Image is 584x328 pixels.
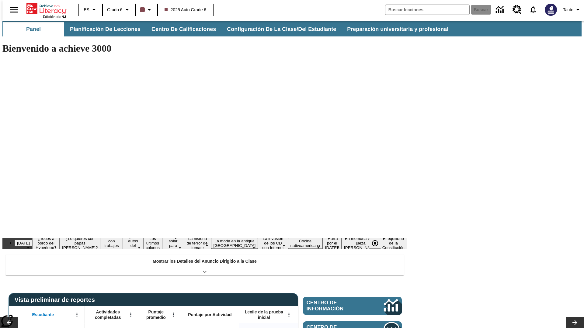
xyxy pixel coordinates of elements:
button: Carrusel de lecciones, seguir [566,317,584,328]
button: Centro de calificaciones [147,22,221,36]
button: Diapositiva 13 En memoria de la jueza O'Connor [342,235,380,251]
span: Grado 6 [107,7,123,13]
span: Puntaje promedio [141,309,171,320]
button: Diapositiva 6 Los últimos colonos [143,235,162,251]
span: Tauto [563,7,573,13]
button: El color de la clase es café oscuro. Cambiar el color de la clase. [137,4,155,15]
button: Lenguaje: ES, Selecciona un idioma [81,4,100,15]
div: Mostrar los Detalles del Anuncio Dirigido a la Clase [5,255,404,275]
button: Diapositiva 5 ¿Los autos del futuro? [123,233,143,253]
span: Vista preliminar de reportes [15,296,98,303]
button: Diapositiva 9 La moda en la antigua Roma [211,238,258,249]
button: Panel [3,22,64,36]
span: 2025 Auto Grade 6 [165,7,207,13]
button: Diapositiva 8 La historia de terror del tomate [184,235,211,251]
button: Abrir menú [72,310,82,319]
h1: Bienvenido a achieve 3000 [2,43,407,54]
button: Diapositiva 11 Cocina nativoamericana [288,238,323,249]
button: Diapositiva 7 Energía solar para todos [162,233,184,253]
span: Edición de NJ [43,15,66,19]
button: Diapositiva 1 Día del Trabajo [15,240,32,246]
span: ES [84,7,89,13]
button: Diapositiva 10 La invasión de los CD con Internet [258,235,288,251]
button: Grado: Grado 6, Elige un grado [105,4,133,15]
span: Puntaje por Actividad [188,312,231,317]
a: Notificaciones [525,2,541,18]
img: Avatar [545,4,557,16]
button: Diapositiva 12 ¡Hurra por el Día de la Constitución! [322,235,342,251]
button: Abrir menú [284,310,294,319]
p: Mostrar los Detalles del Anuncio Dirigido a la Clase [153,258,257,265]
button: Perfil/Configuración [561,4,584,15]
button: Diapositiva 2 ¿Todos a bordo del Hyperloop? [32,235,60,251]
a: Centro de recursos, Se abrirá en una pestaña nueva. [509,2,525,18]
button: Planificación de lecciones [65,22,145,36]
button: Preparación universitaria y profesional [342,22,453,36]
div: Pausar [369,238,387,249]
button: Pausar [369,238,381,249]
span: Centro de información [307,300,363,312]
span: Lexile de la prueba inicial [242,309,286,320]
div: Subbarra de navegación [2,22,454,36]
button: Escoja un nuevo avatar [541,2,561,18]
div: Portada [26,2,66,19]
span: Actividades completadas [88,309,128,320]
button: Abrir el menú lateral [5,1,23,19]
a: Centro de información [492,2,509,18]
button: Diapositiva 14 El equilibrio de la Constitución [380,235,407,251]
button: Abrir menú [126,310,135,319]
a: Centro de información [303,297,402,315]
button: Abrir menú [169,310,178,319]
button: Diapositiva 4 Niños con trabajos sucios [100,233,123,253]
input: Buscar campo [385,5,469,15]
a: Portada [26,3,66,15]
span: Estudiante [32,312,54,317]
div: Subbarra de navegación [2,21,582,36]
button: Diapositiva 3 ¿Lo quieres con papas fritas? [60,235,100,251]
button: Configuración de la clase/del estudiante [222,22,341,36]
